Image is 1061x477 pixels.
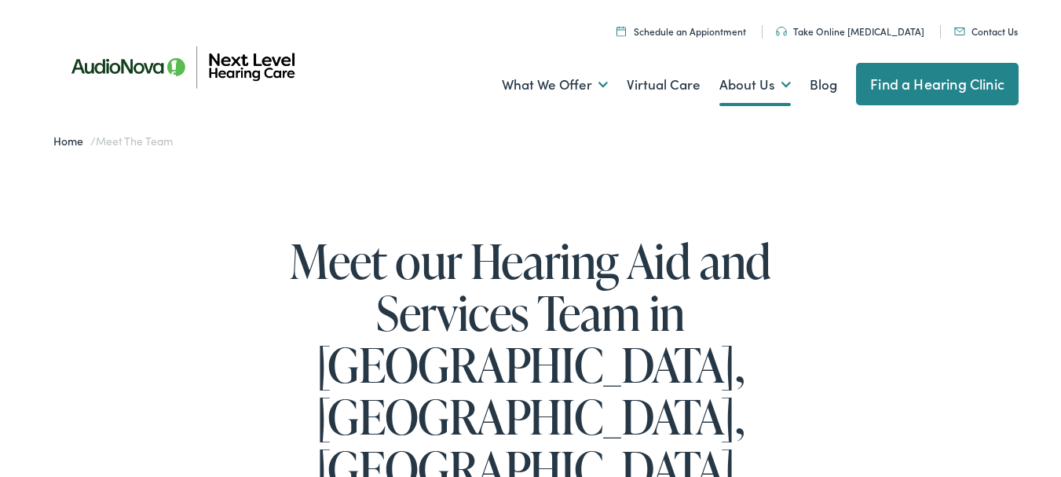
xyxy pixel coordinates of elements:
a: Virtual Care [627,56,701,114]
a: Contact Us [954,24,1018,38]
img: Calendar icon representing the ability to schedule a hearing test or hearing aid appointment at N... [616,26,626,36]
a: About Us [719,56,791,114]
a: Home [53,133,90,149]
span: / [53,133,172,149]
img: An icon symbolizing headphones, colored in teal, suggests audio-related services or features. [776,27,787,36]
span: Meet the Team [96,133,172,149]
a: Blog [810,56,837,114]
a: Take Online [MEDICAL_DATA] [776,24,924,38]
a: What We Offer [502,56,608,114]
img: An icon representing mail communication is presented in a unique teal color. [954,28,965,35]
a: Schedule an Appiontment [616,24,746,38]
a: Find a Hearing Clinic [856,63,1019,105]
